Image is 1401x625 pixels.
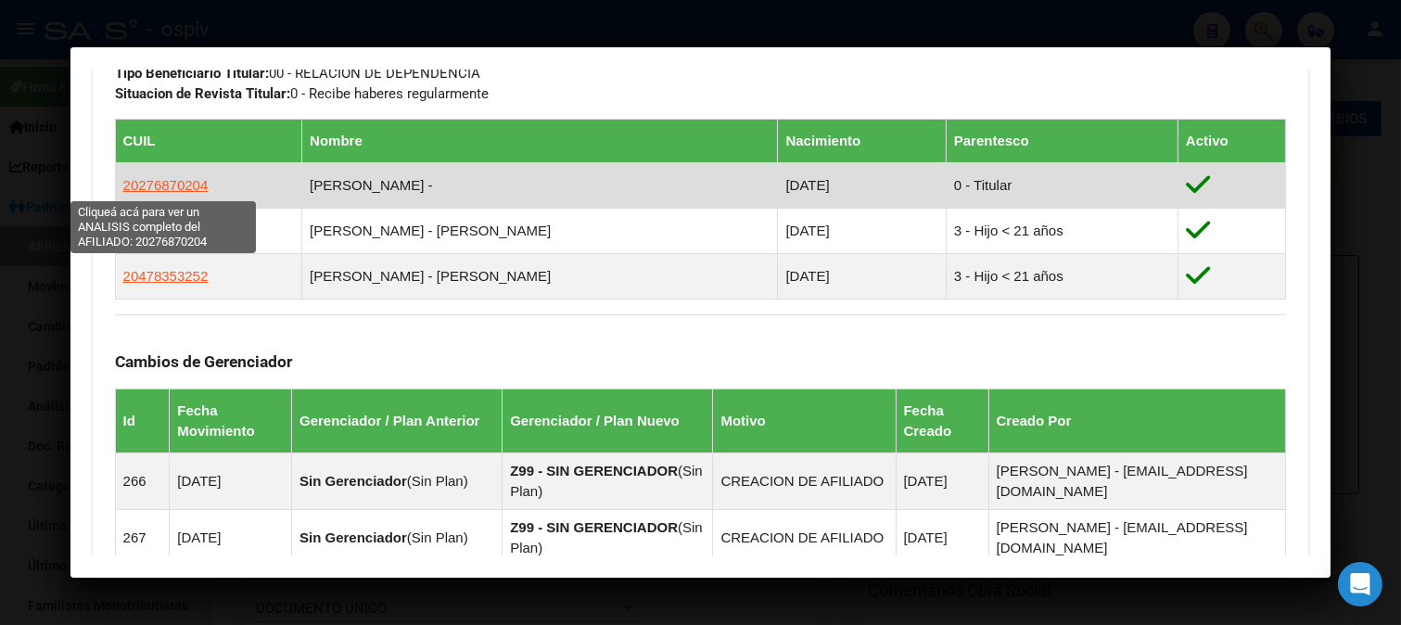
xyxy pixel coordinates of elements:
td: [DATE] [896,453,988,509]
td: [DATE] [778,208,946,253]
td: 3 - Hijo < 21 años [946,253,1178,299]
strong: Situacion de Revista Titular: [115,85,290,102]
td: [DATE] [170,509,292,566]
td: ( ) [291,509,502,566]
span: Sin Plan [510,463,703,499]
strong: Z99 - SIN GERENCIADOR [510,463,678,478]
span: Sin Plan [412,529,464,545]
td: [PERSON_NAME] - [EMAIL_ADDRESS][DOMAIN_NAME] [988,509,1286,566]
td: CREACION DE AFILIADO [713,509,896,566]
th: CUIL [115,119,302,162]
td: ( ) [291,453,502,509]
h3: Cambios de Gerenciador [115,351,1287,372]
td: ( ) [503,509,713,566]
th: Gerenciador / Plan Anterior [291,389,502,453]
span: 00 - RELACION DE DEPENDENCIA [115,65,480,82]
td: [PERSON_NAME] - [EMAIL_ADDRESS][DOMAIN_NAME] [988,453,1286,509]
strong: Z99 - SIN GERENCIADOR [510,519,678,535]
strong: Sin Gerenciador [299,529,407,545]
span: 20563557606 [123,223,209,238]
td: [DATE] [778,253,946,299]
td: [DATE] [778,162,946,208]
strong: Sin Gerenciador [299,473,407,489]
th: Fecha Creado [896,389,988,453]
span: Sin Plan [412,473,464,489]
td: CREACION DE AFILIADO [713,453,896,509]
th: Creado Por [988,389,1286,453]
td: 267 [115,509,170,566]
td: [DATE] [896,509,988,566]
td: 266 [115,453,170,509]
td: ( ) [503,453,713,509]
td: [PERSON_NAME] - [PERSON_NAME] [302,253,778,299]
td: 0 - Titular [946,162,1178,208]
span: 0 - Recibe haberes regularmente [115,85,489,102]
span: 20478353252 [123,268,209,284]
th: Activo [1178,119,1285,162]
strong: Tipo Beneficiario Titular: [115,65,269,82]
td: [PERSON_NAME] - [PERSON_NAME] [302,208,778,253]
td: [DATE] [170,453,292,509]
th: Nombre [302,119,778,162]
th: Parentesco [946,119,1178,162]
td: [PERSON_NAME] - [302,162,778,208]
td: 3 - Hijo < 21 años [946,208,1178,253]
div: Open Intercom Messenger [1338,562,1382,606]
th: Id [115,389,170,453]
th: Gerenciador / Plan Nuevo [503,389,713,453]
span: 20276870204 [123,177,209,193]
th: Motivo [713,389,896,453]
th: Nacimiento [778,119,946,162]
th: Fecha Movimiento [170,389,292,453]
span: Sin Plan [510,519,703,555]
